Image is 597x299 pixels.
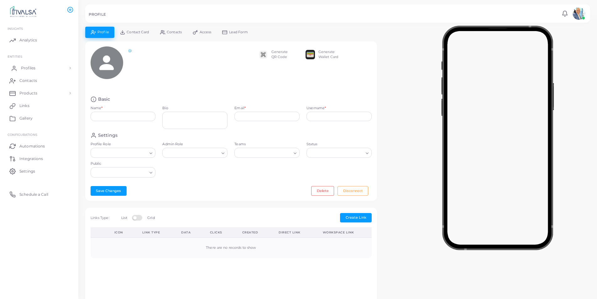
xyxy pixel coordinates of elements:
button: Create Link [340,213,372,222]
div: Search for option [234,148,300,158]
span: Create Link [346,215,366,220]
span: Links [19,103,29,109]
button: Delete [311,186,334,195]
span: Analytics [19,37,37,43]
label: Bio [162,106,228,111]
label: Admin Role [162,142,228,147]
img: qr2.png [259,50,268,59]
div: Generate QR Code [271,50,288,60]
span: Access [200,30,212,34]
span: Settings [19,168,35,174]
div: There are no records to show [97,245,365,250]
input: Search for option [93,150,147,157]
span: INSIGHTS [8,27,23,30]
span: Links Type: [91,216,109,220]
button: Disconnect [338,186,368,195]
input: Search for option [309,150,363,157]
span: Products [19,90,37,96]
img: phone-mock.b55596b7.png [441,26,554,250]
a: Analytics [5,34,74,46]
div: Generate Wallet Card [318,50,338,60]
div: Created [242,230,265,235]
label: Public [91,161,156,166]
a: Gallery [5,112,74,125]
div: Data [181,230,196,235]
h4: Settings [98,132,118,138]
a: Contacts [5,74,74,87]
label: Name [91,106,103,111]
span: Contacts [19,78,37,83]
h5: PROFILE [89,12,106,17]
h4: Basic [98,96,110,102]
span: Configurations [8,133,37,136]
span: Automations [19,143,45,149]
a: Schedule a Call [5,188,74,200]
input: Search for option [93,169,147,176]
img: apple-wallet.png [306,50,315,59]
span: Profiles [21,65,35,71]
span: Integrations [19,156,43,162]
div: Search for option [91,148,156,158]
label: List [121,216,127,221]
div: Icon [114,230,128,235]
span: Contacts [167,30,182,34]
div: Direct Link [279,230,309,235]
div: Workspace Link [323,230,365,235]
a: Profiles [5,62,74,74]
a: Automations [5,140,74,152]
a: @ [128,48,132,53]
div: Clicks [210,230,228,235]
input: Search for option [165,150,219,157]
label: Username [306,106,326,111]
div: Search for option [306,148,372,158]
span: Gallery [19,115,33,121]
div: Search for option [91,167,156,177]
a: Integrations [5,152,74,165]
label: Email [234,106,246,111]
div: Link Type [142,230,167,235]
img: avatar [573,7,585,20]
label: Grid [147,216,154,221]
label: Profile Role [91,142,156,147]
label: Status [306,142,372,147]
span: Contact Card [127,30,149,34]
img: logo [6,6,40,18]
span: Lead Form [229,30,248,34]
button: Save Changes [91,186,127,195]
a: Products [5,87,74,99]
a: avatar [571,7,587,20]
label: Teams [234,142,300,147]
a: Settings [5,165,74,177]
div: Search for option [162,148,228,158]
a: Links [5,99,74,112]
span: Profile [97,30,109,34]
span: ENTITIES [8,55,22,58]
span: Schedule a Call [19,192,48,197]
input: Search for option [235,150,291,157]
th: Action [91,228,107,238]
